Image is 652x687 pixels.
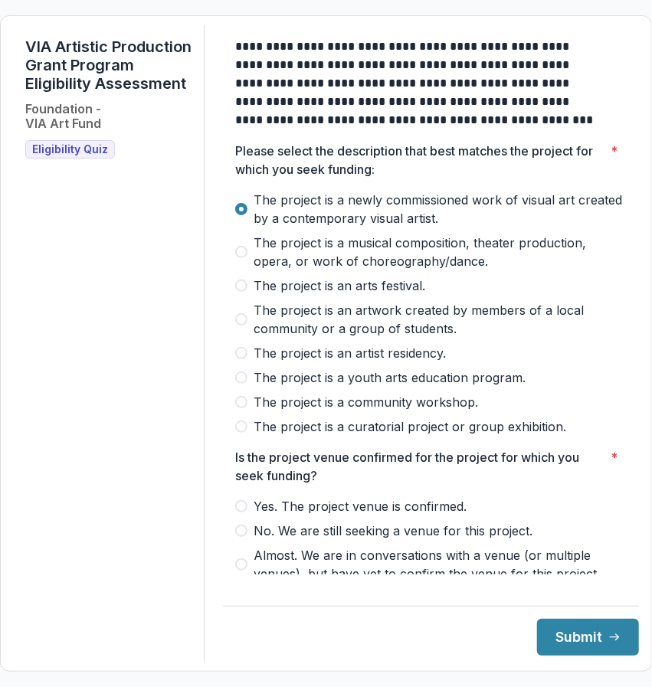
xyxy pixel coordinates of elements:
[254,417,566,436] span: The project is a curatorial project or group exhibition.
[25,38,192,93] h1: VIA Artistic Production Grant Program Eligibility Assessment
[25,102,101,131] h2: Foundation - VIA Art Fund
[254,191,627,227] span: The project is a newly commissioned work of visual art created by a contemporary visual artist.
[254,393,478,411] span: The project is a community workshop.
[254,546,627,583] span: Almost. We are in conversations with a venue (or multiple venues), but have yet to confirm the ve...
[537,619,639,656] button: Submit
[254,497,467,515] span: Yes. The project venue is confirmed.
[235,142,604,178] p: Please select the description that best matches the project for which you seek funding:
[254,522,532,540] span: No. We are still seeking a venue for this project.
[235,448,604,485] p: Is the project venue confirmed for the project for which you seek funding?
[32,143,108,156] span: Eligibility Quiz
[254,368,526,387] span: The project is a youth arts education program.
[254,234,627,270] span: The project is a musical composition, theater production, opera, or work of choreography/dance.
[254,276,425,295] span: The project is an arts festival.
[254,344,446,362] span: The project is an artist residency.
[254,301,627,338] span: The project is an artwork created by members of a local community or a group of students.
